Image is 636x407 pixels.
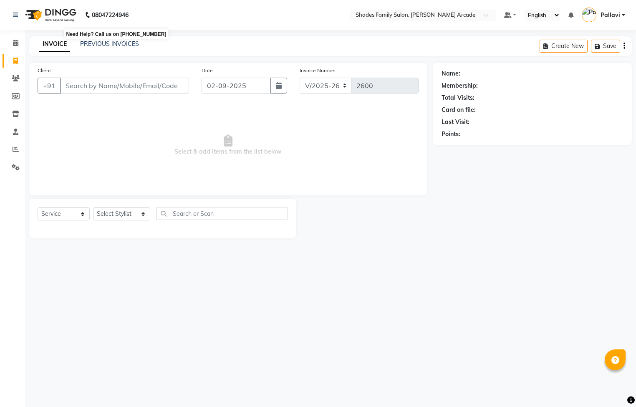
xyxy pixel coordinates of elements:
a: PREVIOUS INVOICES [80,40,139,48]
input: Search by Name/Mobile/Email/Code [60,78,189,94]
button: Create New [540,40,588,53]
input: Search or Scan [156,207,288,220]
div: Membership: [442,81,478,90]
span: Select & add items from the list below [38,104,419,187]
span: Pallavi [601,11,620,20]
label: Invoice Number [300,67,336,74]
div: Card on file: [442,106,476,114]
label: Client [38,67,51,74]
button: Save [591,40,620,53]
div: Points: [442,130,460,139]
b: 08047224946 [92,3,129,27]
button: +91 [38,78,61,94]
iframe: chat widget [601,374,628,399]
div: Last Visit: [442,118,469,126]
img: logo [21,3,78,27]
label: Date [202,67,213,74]
img: Pallavi [582,8,596,22]
div: Total Visits: [442,94,474,102]
a: INVOICE [39,37,70,52]
div: Name: [442,69,460,78]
